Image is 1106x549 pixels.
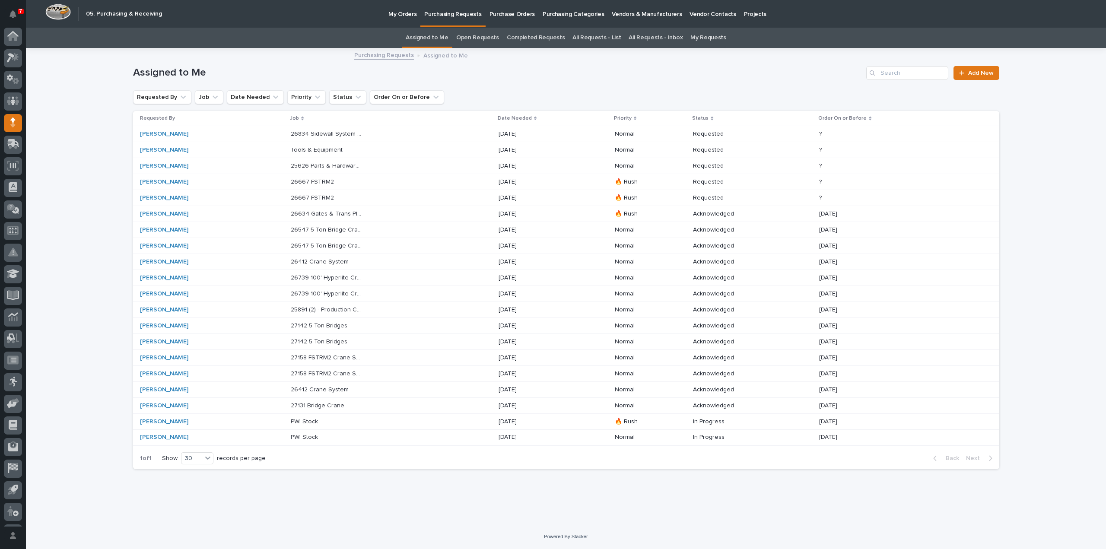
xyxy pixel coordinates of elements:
[291,129,365,138] p: 26834 Sidewall System Modifications and P Wall Set System
[819,145,823,154] p: ?
[140,402,188,409] a: [PERSON_NAME]
[966,454,985,462] span: Next
[963,454,999,462] button: Next
[499,226,571,234] p: [DATE]
[133,365,999,381] tr: [PERSON_NAME] 27158 FSTRM2 Crane System27158 FSTRM2 Crane System [DATE]NormalAcknowledged[DATE][D...
[162,455,178,462] p: Show
[291,225,365,234] p: 26547 5 Ton Bridge Crane
[693,434,765,441] p: In Progress
[133,174,999,190] tr: [PERSON_NAME] 26667 FSTRM226667 FSTRM2 [DATE]🔥 RushRequested??
[140,338,188,346] a: [PERSON_NAME]
[291,336,349,346] p: 27142 5 Ton Bridges
[133,397,999,413] tr: [PERSON_NAME] 27131 Bridge Crane27131 Bridge Crane [DATE]NormalAcknowledged[DATE][DATE]
[140,434,188,441] a: [PERSON_NAME]
[499,322,571,330] p: [DATE]
[456,28,499,48] a: Open Requests
[19,8,22,14] p: 7
[291,352,365,362] p: 27158 FSTRM2 Crane System
[615,322,686,330] p: Normal
[819,129,823,138] p: ?
[953,66,999,80] a: Add New
[140,130,188,138] a: [PERSON_NAME]
[819,352,839,362] p: [DATE]
[819,336,839,346] p: [DATE]
[499,178,571,186] p: [DATE]
[615,226,686,234] p: Normal
[693,178,765,186] p: Requested
[819,289,839,298] p: [DATE]
[140,194,188,202] a: [PERSON_NAME]
[693,370,765,378] p: Acknowledged
[693,210,765,218] p: Acknowledged
[133,333,999,349] tr: [PERSON_NAME] 27142 5 Ton Bridges27142 5 Ton Bridges [DATE]NormalAcknowledged[DATE][DATE]
[291,241,365,250] p: 26547 5 Ton Bridge Crane
[133,142,999,158] tr: [PERSON_NAME] Tools & EquipmentTools & Equipment [DATE]NormalRequested??
[499,242,571,250] p: [DATE]
[133,286,999,302] tr: [PERSON_NAME] 26739 100' Hyperlite Crane26739 100' Hyperlite Crane [DATE]NormalAcknowledged[DATE]...
[133,318,999,334] tr: [PERSON_NAME] 27142 5 Ton Bridges27142 5 Ton Bridges [DATE]NormalAcknowledged[DATE][DATE]
[140,290,188,298] a: [PERSON_NAME]
[615,402,686,409] p: Normal
[499,146,571,154] p: [DATE]
[819,209,839,218] p: [DATE]
[819,368,839,378] p: [DATE]
[819,321,839,330] p: [DATE]
[291,384,350,394] p: 26412 Crane System
[615,434,686,441] p: Normal
[819,193,823,202] p: ?
[693,226,765,234] p: Acknowledged
[291,432,320,441] p: PWI Stock
[291,321,349,330] p: 27142 5 Ton Bridges
[690,28,726,48] a: My Requests
[133,222,999,238] tr: [PERSON_NAME] 26547 5 Ton Bridge Crane26547 5 Ton Bridge Crane [DATE]NormalAcknowledged[DATE][DATE]
[818,114,867,123] p: Order On or Before
[819,161,823,170] p: ?
[615,306,686,314] p: Normal
[499,402,571,409] p: [DATE]
[615,290,686,298] p: Normal
[615,338,686,346] p: Normal
[819,225,839,234] p: [DATE]
[819,273,839,282] p: [DATE]
[181,454,202,463] div: 30
[693,242,765,250] p: Acknowledged
[819,416,839,425] p: [DATE]
[499,338,571,346] p: [DATE]
[140,306,188,314] a: [PERSON_NAME]
[133,349,999,365] tr: [PERSON_NAME] 27158 FSTRM2 Crane System27158 FSTRM2 Crane System [DATE]NormalAcknowledged[DATE][D...
[499,162,571,170] p: [DATE]
[354,50,414,60] a: Purchasing Requests
[499,194,571,202] p: [DATE]
[615,178,686,186] p: 🔥 Rush
[423,50,468,60] p: Assigned to Me
[291,273,365,282] p: 26739 100' Hyperlite Crane
[615,146,686,154] p: Normal
[133,302,999,318] tr: [PERSON_NAME] 25891 (2) - Production Crosswalks & (1) - Breakroom Crosswalk25891 (2) - Production...
[615,258,686,266] p: Normal
[499,258,571,266] p: [DATE]
[140,274,188,282] a: [PERSON_NAME]
[133,206,999,222] tr: [PERSON_NAME] 26634 Gates & Trans Plates26634 Gates & Trans Plates [DATE]🔥 RushAcknowledged[DATE]...
[499,306,571,314] p: [DATE]
[693,274,765,282] p: Acknowledged
[133,254,999,270] tr: [PERSON_NAME] 26412 Crane System26412 Crane System [DATE]NormalAcknowledged[DATE][DATE]
[819,177,823,186] p: ?
[499,130,571,138] p: [DATE]
[941,454,959,462] span: Back
[507,28,565,48] a: Completed Requests
[572,28,621,48] a: All Requests - List
[227,90,284,104] button: Date Needed
[291,161,365,170] p: 25626 Parts & Hardware for Carriage Guides
[217,455,266,462] p: records per page
[693,322,765,330] p: Acknowledged
[291,289,365,298] p: 26739 100' Hyperlite Crane
[693,290,765,298] p: Acknowledged
[499,386,571,394] p: [DATE]
[693,162,765,170] p: Requested
[615,274,686,282] p: Normal
[291,257,350,266] p: 26412 Crane System
[291,145,344,154] p: Tools & Equipment
[615,418,686,425] p: 🔥 Rush
[291,305,365,314] p: 25891 (2) - Production Crosswalks & (1) - Breakroom Crosswalk
[693,130,765,138] p: Requested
